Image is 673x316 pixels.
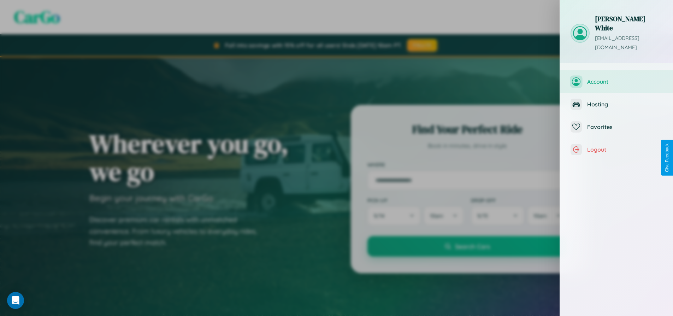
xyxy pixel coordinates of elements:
[587,101,662,108] span: Hosting
[587,78,662,85] span: Account
[587,146,662,153] span: Logout
[560,116,673,138] button: Favorites
[7,292,24,309] div: Open Intercom Messenger
[587,123,662,130] span: Favorites
[595,34,662,52] p: [EMAIL_ADDRESS][DOMAIN_NAME]
[560,138,673,161] button: Logout
[560,93,673,116] button: Hosting
[595,14,662,33] h3: [PERSON_NAME] White
[560,70,673,93] button: Account
[665,144,669,172] div: Give Feedback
